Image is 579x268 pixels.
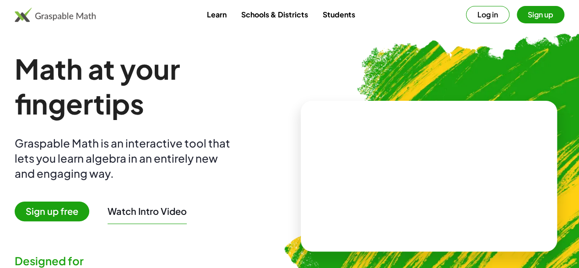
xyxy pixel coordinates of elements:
[15,51,286,121] h1: Math at your fingertips
[199,6,233,23] a: Learn
[517,6,564,23] button: Sign up
[15,202,89,221] span: Sign up free
[15,136,234,181] div: Graspable Math is an interactive tool that lets you learn algebra in an entirely new and engaging...
[466,6,509,23] button: Log in
[233,6,315,23] a: Schools & Districts
[108,205,187,217] button: Watch Intro Video
[315,6,362,23] a: Students
[360,142,498,210] video: What is this? This is dynamic math notation. Dynamic math notation plays a central role in how Gr...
